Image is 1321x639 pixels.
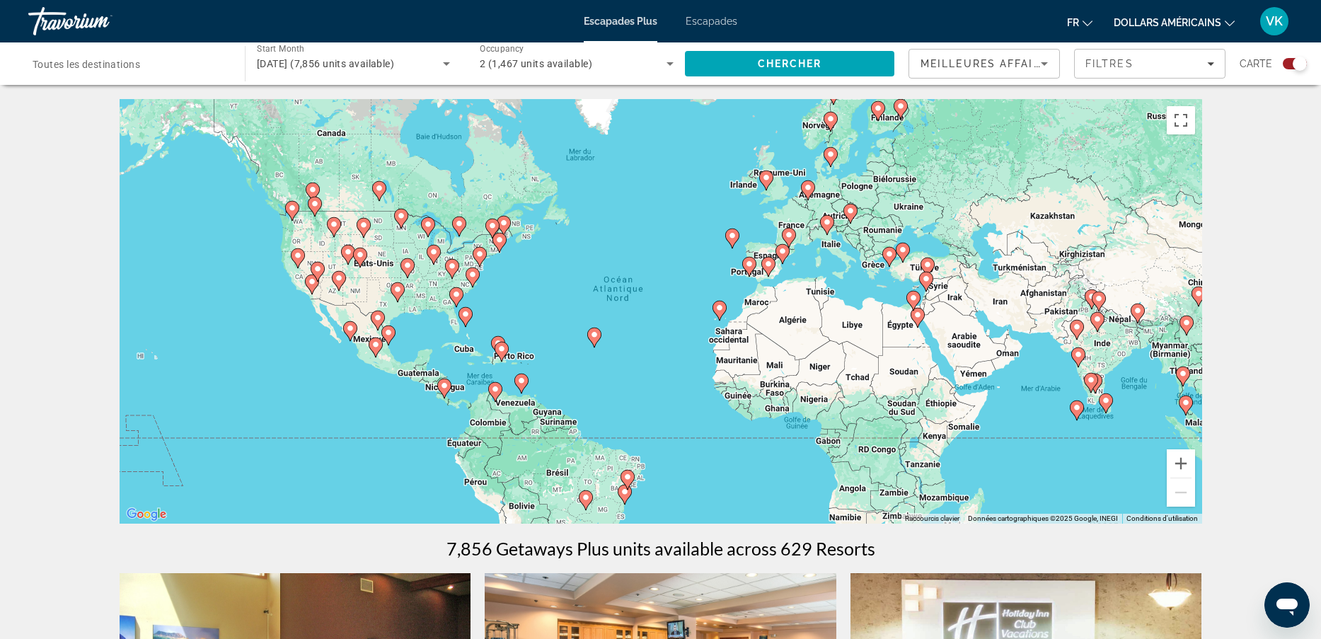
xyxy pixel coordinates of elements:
span: Chercher [758,58,822,69]
button: Filters [1074,49,1225,79]
span: [DATE] (7,856 units available) [257,58,394,69]
span: Carte [1240,54,1272,74]
mat-select: Sort by [921,55,1048,72]
button: Passer en plein écran [1167,106,1195,134]
font: fr [1067,17,1079,28]
span: Toutes les destinations [33,59,140,70]
a: Ouvrir cette zone dans Google Maps (dans une nouvelle fenêtre) [123,505,170,524]
a: Escapades Plus [584,16,657,27]
span: Filtres [1085,58,1133,69]
font: dollars américains [1114,17,1221,28]
span: Meilleures affaires [921,58,1056,69]
input: Select destination [33,56,226,73]
a: Travorium [28,3,170,40]
button: Raccourcis clavier [905,514,959,524]
iframe: Bouton de lancement de la fenêtre de messagerie [1264,582,1310,628]
a: Escapades [686,16,737,27]
h1: 7,856 Getaways Plus units available across 629 Resorts [446,538,875,559]
button: Search [685,51,894,76]
span: Occupancy [480,44,524,54]
a: Conditions d'utilisation (s'ouvre dans un nouvel onglet) [1126,514,1198,522]
font: VK [1266,13,1283,28]
button: Changer de devise [1114,12,1235,33]
button: Zoom avant [1167,449,1195,478]
button: Menu utilisateur [1256,6,1293,36]
span: Données cartographiques ©2025 Google, INEGI [968,514,1118,522]
span: Start Month [257,44,304,54]
button: Changer de langue [1067,12,1092,33]
img: Google [123,505,170,524]
span: 2 (1,467 units available) [480,58,592,69]
button: Zoom arrière [1167,478,1195,507]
